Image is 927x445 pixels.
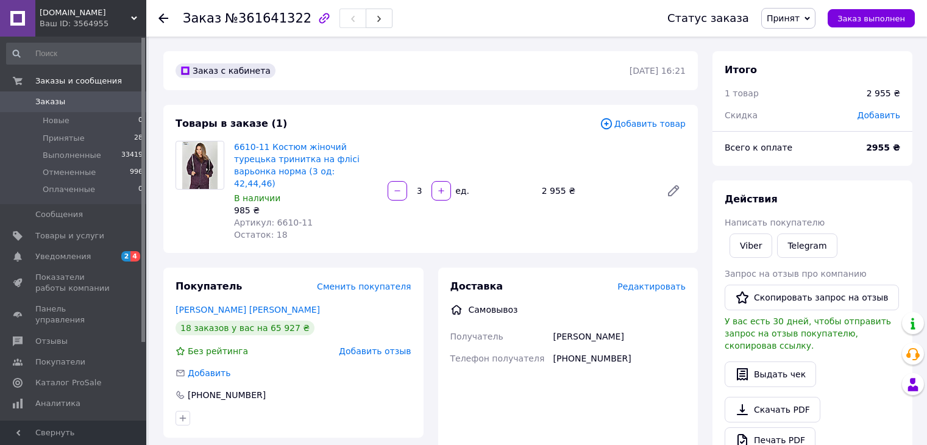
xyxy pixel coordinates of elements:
span: Панель управления [35,304,113,326]
span: Заказ выполнен [837,14,905,23]
span: 0 [138,115,143,126]
a: Telegram [777,233,837,258]
span: Товары и услуги [35,230,104,241]
a: [PERSON_NAME] [PERSON_NAME] [176,305,320,315]
span: Написать покупателю [725,218,825,227]
div: [PERSON_NAME] [551,326,688,347]
span: Телефон получателя [450,354,545,363]
span: Сообщения [35,209,83,220]
span: Остаток: 18 [234,230,288,240]
span: Уведомления [35,251,91,262]
span: Каталог ProSale [35,377,101,388]
div: [PHONE_NUMBER] [186,389,267,401]
span: Новые [43,115,69,126]
span: Действия [725,193,778,205]
span: Отмененные [43,167,96,178]
span: Добавить отзыв [339,346,411,356]
span: 28 [134,133,143,144]
span: Скидка [725,110,758,120]
span: 996 [130,167,143,178]
span: Доставка [450,280,503,292]
span: 2 [121,251,131,262]
span: Редактировать [617,282,686,291]
a: Редактировать [661,179,686,203]
span: Покупатель [176,280,242,292]
div: Вернуться назад [158,12,168,24]
img: 6610-11 Костюм жіночий турецька тринитка на флісі варьонка норма (3 од: 42,44,46) [182,141,218,189]
span: Сменить покупателя [317,282,411,291]
span: У вас есть 30 дней, чтобы отправить запрос на отзыв покупателю, скопировав ссылку. [725,316,891,351]
span: Покупатели [35,357,85,368]
div: Статус заказа [667,12,749,24]
span: 0 [138,184,143,195]
span: Заказ [183,11,221,26]
button: Выдать чек [725,361,816,387]
span: Добавить [188,368,230,378]
span: Добавить [858,110,900,120]
span: 4 [130,251,140,262]
div: 2 955 ₴ [867,87,900,99]
span: Аналитика [35,398,80,409]
span: Оплаченные [43,184,95,195]
span: 1 товар [725,88,759,98]
span: Принят [767,13,800,23]
span: Отзывы [35,336,68,347]
div: [PHONE_NUMBER] [551,347,688,369]
div: 985 ₴ [234,204,378,216]
div: ед. [452,185,471,197]
span: Показатели работы компании [35,272,113,294]
span: Итого [725,64,757,76]
input: Поиск [6,43,144,65]
span: В наличии [234,193,280,203]
button: Скопировать запрос на отзыв [725,285,899,310]
span: Принятые [43,133,85,144]
span: Получатель [450,332,503,341]
div: Заказ с кабинета [176,63,275,78]
div: Самовывоз [466,304,521,316]
span: 33419 [121,150,143,161]
span: Заказы и сообщения [35,76,122,87]
span: №361641322 [225,11,311,26]
a: Скачать PDF [725,397,820,422]
button: Заказ выполнен [828,9,915,27]
span: Запрос на отзыв про компанию [725,269,867,279]
span: Заказы [35,96,65,107]
b: 2955 ₴ [866,143,900,152]
span: Всего к оплате [725,143,792,152]
span: Добавить товар [600,117,686,130]
span: Товары в заказе (1) [176,118,287,129]
span: Управление сайтом [35,419,113,441]
div: 18 заказов у вас на 65 927 ₴ [176,321,314,335]
div: 2 955 ₴ [537,182,656,199]
div: Ваш ID: 3564955 [40,18,146,29]
span: Без рейтинга [188,346,248,356]
a: 6610-11 Костюм жіночий турецька тринитка на флісі варьонка норма (3 од: 42,44,46) [234,142,360,188]
span: OdesaOpt.com [40,7,131,18]
span: Выполненные [43,150,101,161]
span: Артикул: 6610-11 [234,218,313,227]
time: [DATE] 16:21 [630,66,686,76]
a: Viber [730,233,772,258]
